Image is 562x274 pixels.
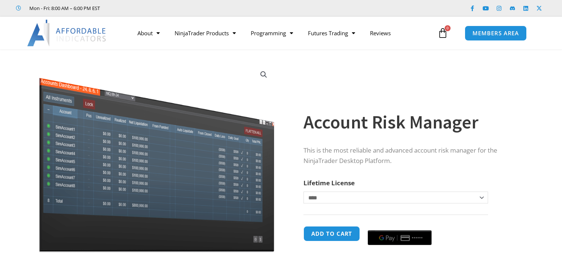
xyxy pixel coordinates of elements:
[130,25,167,42] a: About
[303,145,520,167] p: This is the most reliable and advanced account risk manager for the NinjaTrader Desktop Platform.
[366,225,433,226] iframe: Secure payment input frame
[257,68,270,81] a: View full-screen image gallery
[303,226,360,241] button: Add to cart
[27,4,100,13] span: Mon - Fri: 8:00 AM – 6:00 PM EST
[243,25,301,42] a: Programming
[27,20,107,46] img: LogoAI | Affordable Indicators – NinjaTrader
[412,235,423,241] text: ••••••
[363,25,398,42] a: Reviews
[303,109,520,135] h1: Account Risk Manager
[303,179,355,187] label: Lifetime License
[445,25,451,31] span: 0
[465,26,527,41] a: MEMBERS AREA
[472,30,519,36] span: MEMBERS AREA
[37,62,276,252] img: Screenshot 2024-08-26 15462845454
[167,25,243,42] a: NinjaTrader Products
[130,25,436,42] nav: Menu
[426,22,459,44] a: 0
[110,4,222,12] iframe: Customer reviews powered by Trustpilot
[368,230,432,245] button: Buy with GPay
[301,25,363,42] a: Futures Trading
[303,207,315,212] a: Clear options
